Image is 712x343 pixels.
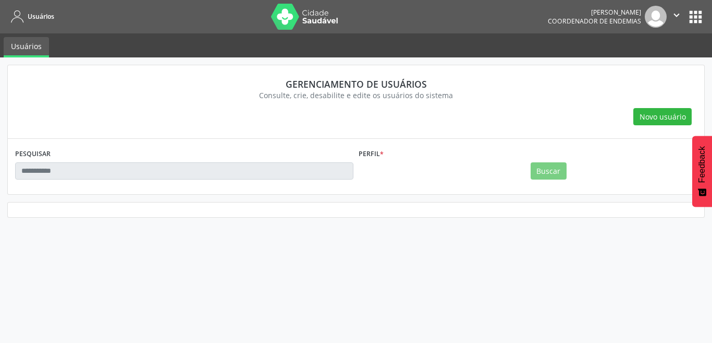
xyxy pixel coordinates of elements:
[697,146,707,183] span: Feedback
[28,12,54,21] span: Usuários
[640,111,686,122] span: Novo usuário
[671,9,682,21] i: 
[359,146,384,162] label: Perfil
[633,108,692,126] button: Novo usuário
[22,90,690,101] div: Consulte, crie, desabilite e edite os usuários do sistema
[692,136,712,207] button: Feedback - Mostrar pesquisa
[548,17,641,26] span: Coordenador de Endemias
[7,8,54,25] a: Usuários
[22,78,690,90] div: Gerenciamento de usuários
[686,8,705,26] button: apps
[667,6,686,28] button: 
[548,8,641,17] div: [PERSON_NAME]
[4,37,49,57] a: Usuários
[531,162,567,180] button: Buscar
[645,6,667,28] img: img
[15,146,51,162] label: PESQUISAR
